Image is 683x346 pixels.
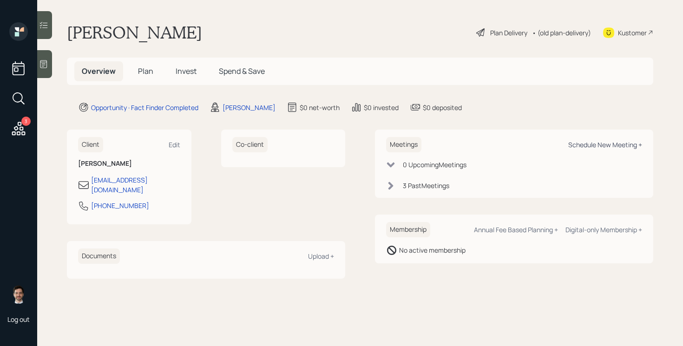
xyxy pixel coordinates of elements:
[386,137,421,152] h6: Meetings
[386,222,430,237] h6: Membership
[21,117,31,126] div: 3
[532,28,591,38] div: • (old plan-delivery)
[82,66,116,76] span: Overview
[232,137,268,152] h6: Co-client
[91,103,198,112] div: Opportunity · Fact Finder Completed
[223,103,276,112] div: [PERSON_NAME]
[91,175,180,195] div: [EMAIL_ADDRESS][DOMAIN_NAME]
[219,66,265,76] span: Spend & Save
[618,28,647,38] div: Kustomer
[308,252,334,261] div: Upload +
[9,285,28,304] img: jonah-coleman-headshot.png
[423,103,462,112] div: $0 deposited
[568,140,642,149] div: Schedule New Meeting +
[403,181,449,190] div: 3 Past Meeting s
[169,140,180,149] div: Edit
[300,103,340,112] div: $0 net-worth
[78,137,103,152] h6: Client
[399,245,466,255] div: No active membership
[7,315,30,324] div: Log out
[403,160,466,170] div: 0 Upcoming Meeting s
[78,248,120,264] h6: Documents
[176,66,197,76] span: Invest
[78,160,180,168] h6: [PERSON_NAME]
[474,225,558,234] div: Annual Fee Based Planning +
[91,201,149,210] div: [PHONE_NUMBER]
[364,103,399,112] div: $0 invested
[67,22,202,43] h1: [PERSON_NAME]
[490,28,527,38] div: Plan Delivery
[138,66,153,76] span: Plan
[565,225,642,234] div: Digital-only Membership +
